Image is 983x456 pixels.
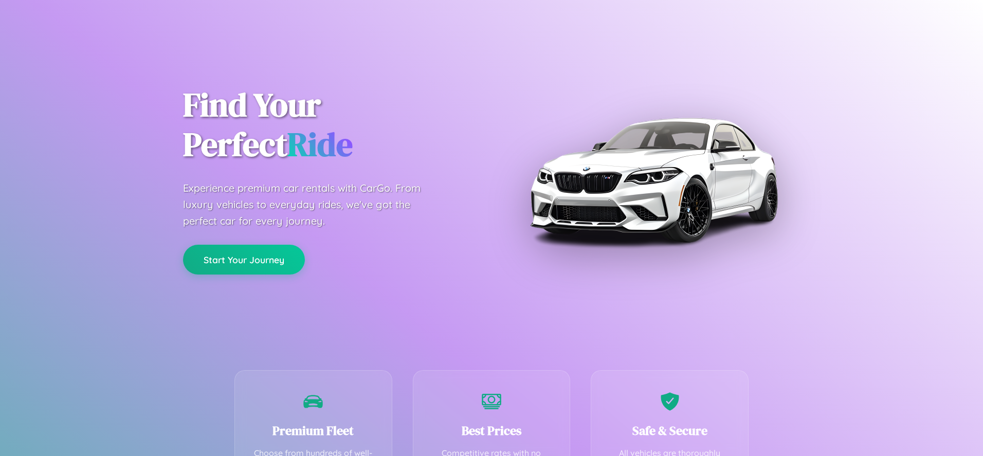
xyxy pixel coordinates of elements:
[429,422,555,439] h3: Best Prices
[287,122,353,167] span: Ride
[183,85,476,165] h1: Find Your Perfect
[525,51,782,308] img: Premium BMW car rental vehicle
[183,180,440,229] p: Experience premium car rentals with CarGo. From luxury vehicles to everyday rides, we've got the ...
[250,422,376,439] h3: Premium Fleet
[183,245,305,275] button: Start Your Journey
[607,422,733,439] h3: Safe & Secure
